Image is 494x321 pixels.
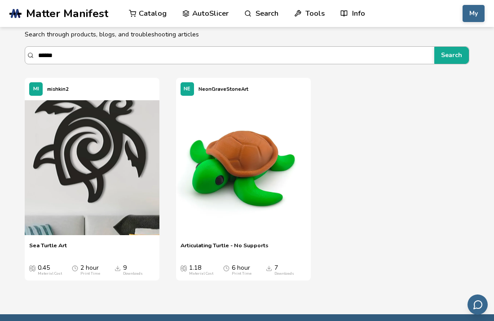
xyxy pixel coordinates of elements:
input: Search [38,47,430,63]
span: Matter Manifest [26,7,108,20]
div: Material Cost [38,272,62,276]
span: Average Print Time [223,264,229,272]
div: Print Time [80,272,100,276]
div: Downloads [123,272,143,276]
div: 9 [123,264,143,276]
p: Search through products, blogs, and troubleshooting articles [25,30,469,39]
span: Average Cost [181,264,187,272]
p: mishkin2 [47,85,69,94]
div: 6 hour [232,264,251,276]
div: 0.45 [38,264,62,276]
span: Downloads [266,264,272,272]
button: Search [434,47,469,64]
p: NeonGraveStoneArt [198,85,248,94]
div: Downloads [274,272,294,276]
button: Send feedback via email [468,294,488,315]
span: Average Print Time [72,264,78,272]
div: 2 hour [80,264,100,276]
div: 1.18 [189,264,213,276]
span: Average Cost [29,264,35,272]
span: NE [184,86,190,92]
div: Print Time [232,272,251,276]
div: 7 [274,264,294,276]
a: Articulating Turtle - No Supports [181,242,269,255]
span: MI [33,86,39,92]
span: Downloads [115,264,121,272]
a: Sea Turtle Art [29,242,67,255]
button: My [463,5,485,22]
div: Material Cost [189,272,213,276]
